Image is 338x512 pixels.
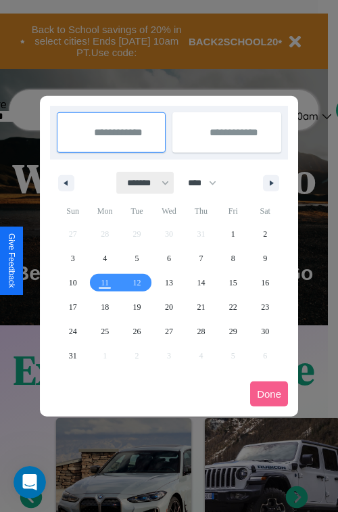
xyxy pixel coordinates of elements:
[249,246,281,271] button: 9
[7,233,16,288] div: Give Feedback
[69,271,77,295] span: 10
[89,295,120,319] button: 18
[185,246,217,271] button: 7
[121,295,153,319] button: 19
[101,319,109,344] span: 25
[229,319,237,344] span: 29
[153,271,185,295] button: 13
[121,271,153,295] button: 12
[153,319,185,344] button: 27
[101,295,109,319] span: 18
[57,246,89,271] button: 3
[89,271,120,295] button: 11
[217,246,249,271] button: 8
[249,295,281,319] button: 23
[133,319,141,344] span: 26
[249,200,281,222] span: Sat
[185,295,217,319] button: 21
[185,319,217,344] button: 28
[121,319,153,344] button: 26
[153,246,185,271] button: 6
[217,200,249,222] span: Fri
[199,246,203,271] span: 7
[165,295,173,319] span: 20
[133,271,141,295] span: 12
[229,271,237,295] span: 15
[249,319,281,344] button: 30
[57,344,89,368] button: 31
[103,246,107,271] span: 4
[217,271,249,295] button: 15
[185,271,217,295] button: 14
[263,222,267,246] span: 2
[89,200,120,222] span: Mon
[185,200,217,222] span: Thu
[217,295,249,319] button: 22
[133,295,141,319] span: 19
[89,246,120,271] button: 4
[261,295,269,319] span: 23
[14,466,46,498] iframe: Intercom live chat
[57,200,89,222] span: Sun
[197,271,205,295] span: 14
[89,319,120,344] button: 25
[69,344,77,368] span: 31
[231,222,235,246] span: 1
[249,271,281,295] button: 16
[250,381,288,406] button: Done
[101,271,109,295] span: 11
[57,319,89,344] button: 24
[153,200,185,222] span: Wed
[261,319,269,344] span: 30
[261,271,269,295] span: 16
[57,271,89,295] button: 10
[121,246,153,271] button: 5
[217,319,249,344] button: 29
[231,246,235,271] span: 8
[69,319,77,344] span: 24
[197,319,205,344] span: 28
[135,246,139,271] span: 5
[153,295,185,319] button: 20
[229,295,237,319] span: 22
[217,222,249,246] button: 1
[263,246,267,271] span: 9
[249,222,281,246] button: 2
[121,200,153,222] span: Tue
[197,295,205,319] span: 21
[69,295,77,319] span: 17
[165,319,173,344] span: 27
[167,246,171,271] span: 6
[165,271,173,295] span: 13
[71,246,75,271] span: 3
[57,295,89,319] button: 17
